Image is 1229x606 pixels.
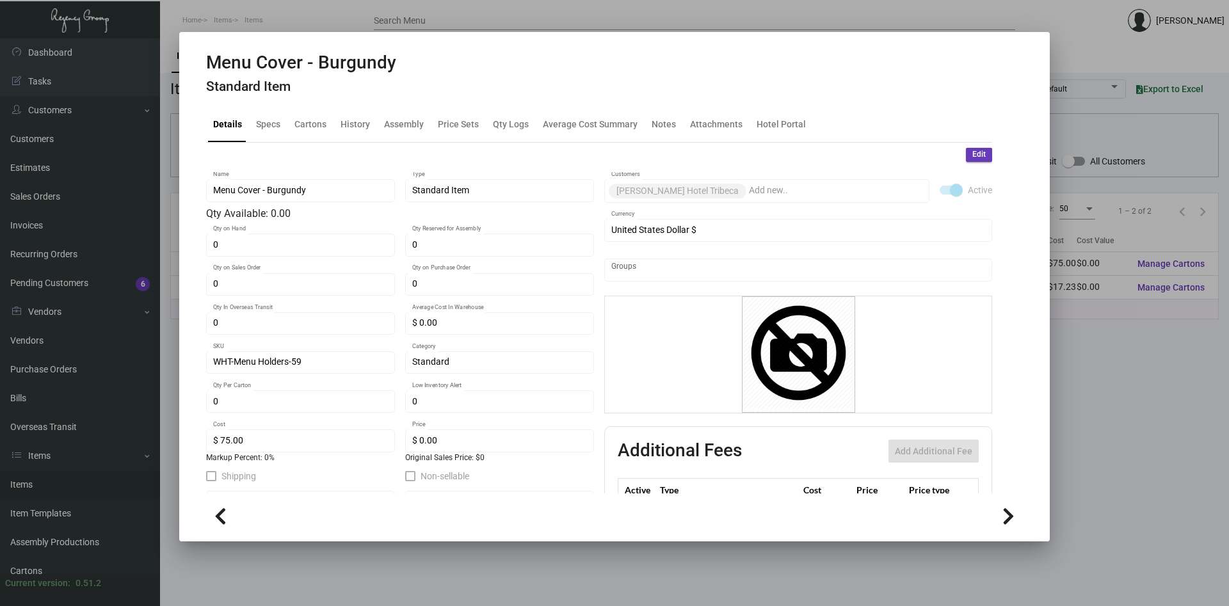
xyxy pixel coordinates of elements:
[906,479,963,501] th: Price type
[206,79,396,95] h4: Standard Item
[657,479,800,501] th: Type
[294,118,326,131] div: Cartons
[5,577,70,590] div: Current version:
[421,468,469,484] span: Non-sellable
[206,52,396,74] h2: Menu Cover - Burgundy
[888,440,979,463] button: Add Additional Fee
[618,440,742,463] h2: Additional Fees
[341,118,370,131] div: History
[221,468,256,484] span: Shipping
[76,577,101,590] div: 0.51.2
[256,118,280,131] div: Specs
[384,118,424,131] div: Assembly
[438,118,479,131] div: Price Sets
[800,479,853,501] th: Cost
[611,265,986,275] input: Add new..
[206,206,594,221] div: Qty Available: 0.00
[493,118,529,131] div: Qty Logs
[213,118,242,131] div: Details
[609,184,746,198] mat-chip: [PERSON_NAME] Hotel Tribeca
[543,118,638,131] div: Average Cost Summary
[968,182,992,198] span: Active
[757,118,806,131] div: Hotel Portal
[966,148,992,162] button: Edit
[749,186,923,196] input: Add new..
[895,446,972,456] span: Add Additional Fee
[972,149,986,160] span: Edit
[652,118,676,131] div: Notes
[690,118,743,131] div: Attachments
[618,479,657,501] th: Active
[853,479,906,501] th: Price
